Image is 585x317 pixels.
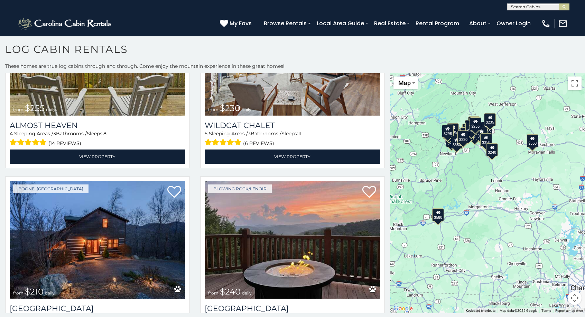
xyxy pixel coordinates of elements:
a: View Property [205,150,380,164]
div: Sleeping Areas / Bathrooms / Sleeps: [10,130,185,148]
a: Almost Heaven [10,121,185,130]
a: Browse Rentals [260,17,310,29]
div: $230 [457,130,469,144]
div: $225 [446,134,457,147]
div: $580 [432,208,444,221]
img: White-1-2.png [17,17,113,30]
span: 3 [248,130,251,137]
a: Owner Login [493,17,534,29]
span: Map data ©2025 Google [500,309,537,313]
span: $210 [25,287,44,297]
span: from [208,107,219,112]
div: $350 [480,133,492,146]
span: 8 [103,130,106,137]
a: About [466,17,490,29]
div: $235 [481,122,492,135]
span: $230 [220,103,240,113]
div: $320 [468,116,480,129]
span: 3 [53,130,56,137]
span: Map [398,79,411,87]
span: (14 reviews) [48,139,81,148]
img: Winterfell Lodge [205,181,380,299]
div: $395 [447,123,459,136]
span: 4 [10,130,13,137]
h3: Willow Valley View [10,304,185,313]
h3: Winterfell Lodge [205,304,380,313]
span: 11 [298,130,301,137]
a: Blowing Rock/Lenoir [208,184,272,193]
img: mail-regular-white.png [558,19,568,28]
a: Winterfell Lodge from $240 daily [205,181,380,299]
a: Rental Program [412,17,463,29]
a: Local Area Guide [313,17,368,29]
a: Wildcat Chalet [205,121,380,130]
a: Add to favorites [167,185,181,200]
div: $235 [484,113,496,126]
a: [GEOGRAPHIC_DATA] [205,304,380,313]
div: $295 [442,125,454,138]
span: My Favs [230,19,252,28]
a: Open this area in Google Maps (opens a new window) [392,304,415,313]
a: Real Estate [371,17,409,29]
div: $360 [465,120,476,133]
span: $255 [25,103,45,113]
a: My Favs [220,19,253,28]
span: daily [45,290,55,296]
a: Report a map error [555,309,583,313]
div: $451 [464,125,476,138]
button: Keyboard shortcuts [466,308,495,313]
div: $245 [465,122,477,135]
img: Willow Valley View [10,181,185,299]
button: Map camera controls [568,291,582,305]
span: 5 [205,130,207,137]
span: from [208,290,219,296]
span: daily [46,107,56,112]
span: daily [242,290,252,296]
div: $350 [451,136,463,149]
div: $550 [527,134,538,147]
span: from [13,290,24,296]
span: $240 [220,287,241,297]
div: $240 [486,143,498,156]
a: Terms (opens in new tab) [541,309,551,313]
span: daily [242,107,251,112]
div: $255 [470,117,481,130]
div: $400 [460,127,472,141]
img: phone-regular-white.png [541,19,551,28]
span: (6 reviews) [243,139,274,148]
a: Willow Valley View from $210 daily [10,181,185,299]
img: Google [392,304,415,313]
div: $380 [476,127,488,140]
a: [GEOGRAPHIC_DATA] [10,304,185,313]
button: Toggle fullscreen view [568,76,582,90]
a: Boone, [GEOGRAPHIC_DATA] [13,184,89,193]
span: from [13,107,24,112]
button: Change map style [393,76,418,89]
a: View Property [10,150,185,164]
div: Sleeping Areas / Bathrooms / Sleeps: [205,130,380,148]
